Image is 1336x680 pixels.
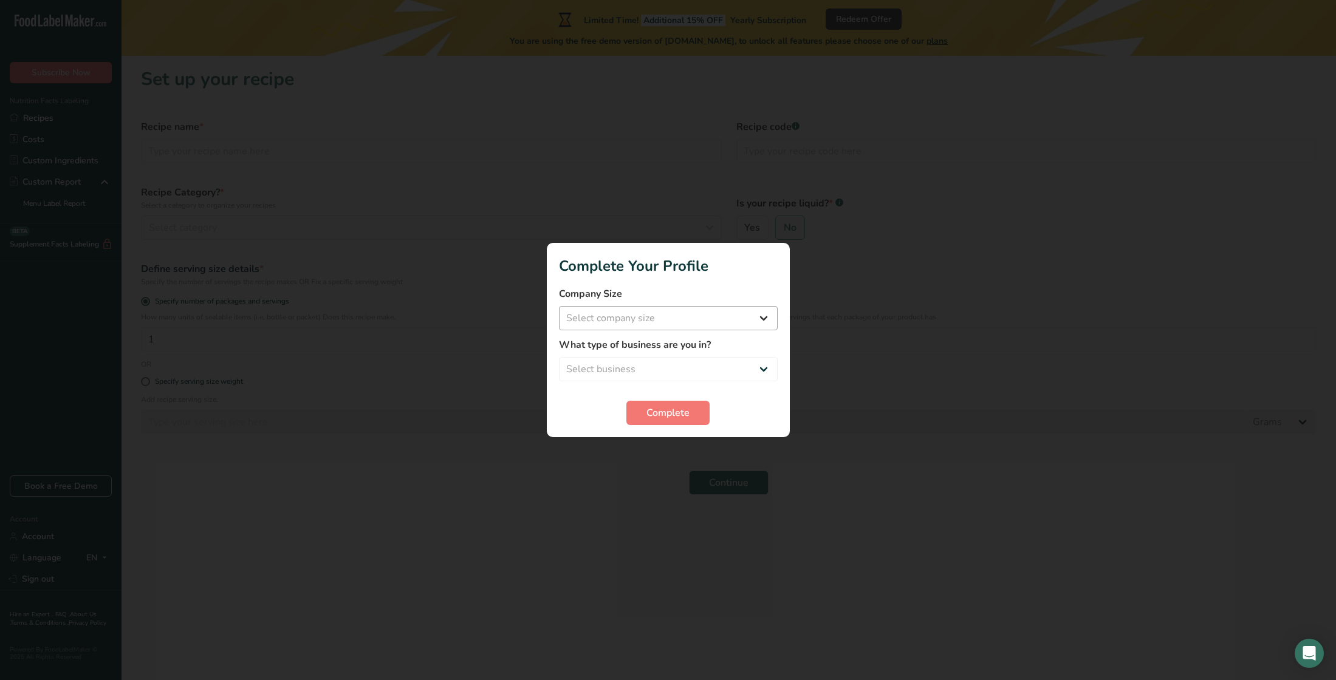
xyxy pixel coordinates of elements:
span: Complete [646,406,690,420]
label: What type of business are you in? [559,338,778,352]
h1: Complete Your Profile [559,255,778,277]
button: Complete [626,401,710,425]
label: Company Size [559,287,778,301]
div: Open Intercom Messenger [1295,639,1324,668]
